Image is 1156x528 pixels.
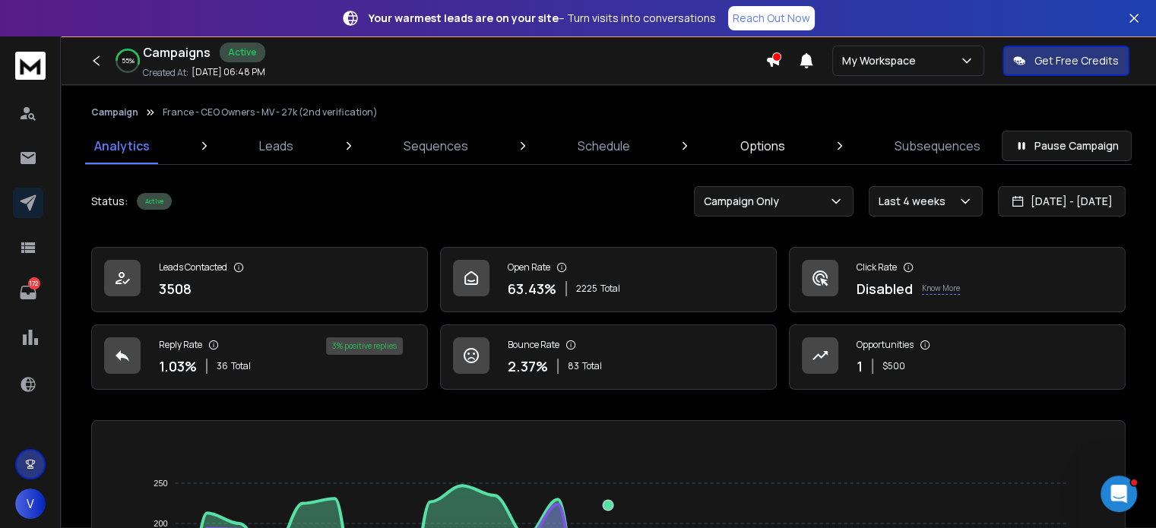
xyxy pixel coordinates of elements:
p: 55 % [122,56,135,65]
p: 172 [28,277,40,289]
tspan: 250 [154,479,168,488]
tspan: 200 [154,519,168,528]
h1: Campaigns [143,43,211,62]
p: Campaign Only [704,194,785,209]
a: Reach Out Now [728,6,815,30]
img: logo [15,52,46,80]
p: Status: [91,194,128,209]
strong: Your warmest leads are on your site [369,11,559,25]
span: Total [582,360,602,372]
p: 3508 [159,278,192,299]
p: 1 [857,356,863,377]
a: Bounce Rate2.37%83Total [440,324,777,390]
p: $ 500 [882,360,905,372]
iframe: Intercom live chat [1101,476,1137,512]
p: 1.03 % [159,356,197,377]
p: 2.37 % [508,356,548,377]
p: [DATE] 06:48 PM [192,66,265,78]
div: Active [220,43,265,62]
a: Leads Contacted3508 [91,247,428,312]
a: Schedule [568,128,639,164]
button: Get Free Credits [1002,46,1129,76]
p: Bounce Rate [508,339,559,351]
p: Last 4 weeks [879,194,952,209]
a: Subsequences [885,128,990,164]
p: Know More [922,283,960,295]
p: France - CEO Owners - MV - 27k (2nd verification) [163,106,378,119]
a: Options [731,128,794,164]
p: Options [740,137,785,155]
p: Opportunities [857,339,914,351]
a: Leads [250,128,302,164]
span: 36 [217,360,228,372]
p: Open Rate [508,261,550,273]
a: 172 [13,277,43,308]
button: Campaign [91,106,138,119]
p: My Workspace [842,53,922,68]
p: Click Rate [857,261,897,273]
p: Leads Contacted [159,261,227,273]
a: Sequences [394,128,477,164]
p: Disabled [857,278,913,299]
a: Click RateDisabledKnow More [789,247,1126,312]
a: Opportunities1$500 [789,324,1126,390]
p: 63.43 % [508,278,556,299]
span: Total [600,283,620,295]
span: 83 [568,360,579,372]
p: Get Free Credits [1034,53,1119,68]
div: Active [137,193,172,210]
a: Reply Rate1.03%36Total3% positive replies [91,324,428,390]
p: Sequences [404,137,468,155]
p: Schedule [578,137,630,155]
a: Analytics [85,128,159,164]
span: Total [231,360,251,372]
p: – Turn visits into conversations [369,11,716,26]
a: Open Rate63.43%2225Total [440,247,777,312]
p: Subsequences [895,137,980,155]
p: Leads [259,137,293,155]
div: 3 % positive replies [326,337,403,355]
p: Created At: [143,67,188,79]
button: [DATE] - [DATE] [998,186,1126,217]
button: V [15,488,46,519]
p: Reach Out Now [733,11,810,26]
span: 2225 [576,283,597,295]
p: Analytics [94,137,150,155]
p: Reply Rate [159,339,202,351]
button: Pause Campaign [1002,131,1132,161]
